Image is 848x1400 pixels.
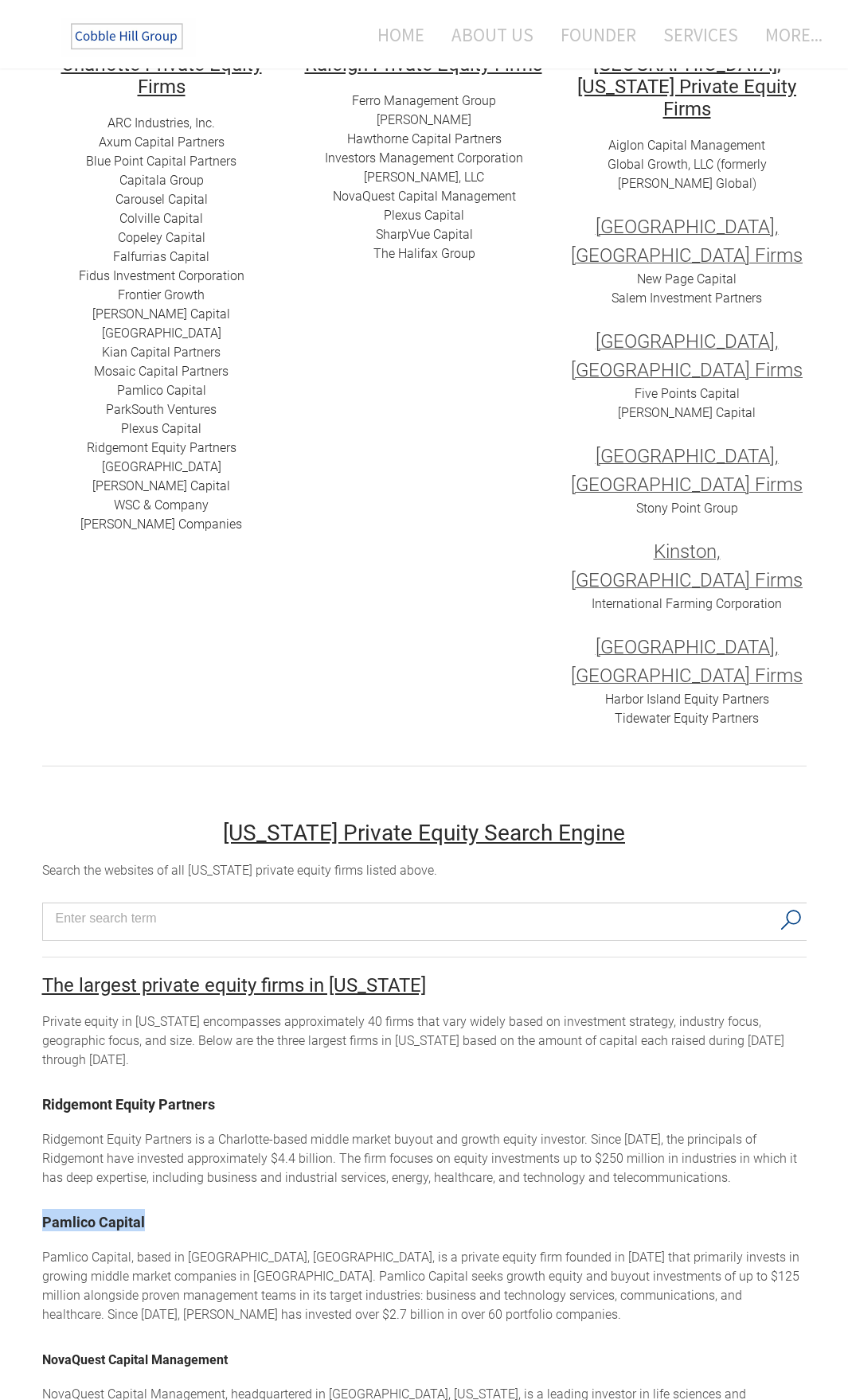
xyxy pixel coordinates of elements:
div: Private equity in [US_STATE] encompasses approximately 40 firms that vary widely based on investm... [42,1012,807,1070]
a: ​Plexus Capital [121,421,201,436]
a: ​Ridgemont Equity Partners​ [87,440,236,455]
a: [GEOGRAPHIC_DATA] [102,326,221,341]
a: [PERSON_NAME] Capital [92,306,230,322]
a: ParkSouth Ventures [106,402,217,417]
a: Investors Management Corporation [325,150,523,166]
font: [GEOGRAPHIC_DATA], [GEOGRAPHIC_DATA] Firms [571,216,803,267]
a: ​WSC & Company [114,497,209,513]
div: Pamlico Capital, based in [GEOGRAPHIC_DATA], [GEOGRAPHIC_DATA], is a private equity firm founded ... [42,1248,807,1324]
a: International Farming Corporation [592,596,782,611]
a: Copeley Capital [118,230,205,245]
a: Pamlico Capital [42,1214,145,1230]
a: NovaQuest Capital Management [42,1352,228,1367]
a: ARC I​ndustries, Inc. [107,115,215,131]
a: Founder [549,14,648,56]
div: ) ​ [568,136,807,728]
a: ​Kian Capital Partners [102,345,221,360]
a: Fidus Investment Corporation [79,268,244,283]
a: ​NovaQuest Capital Management [333,189,516,204]
a: ​​Carousel Capital​​ [115,192,208,207]
h2: ​ [305,53,544,75]
a: ​Pamlico Capital [117,383,206,398]
a: ​​The Halifax Group [373,246,475,261]
a: ​Plexus Capital [384,208,464,223]
a: Ridgemont Equity Partners [42,1096,215,1113]
a: SharpVue Capital [376,227,473,242]
a: Frontier Growth [118,287,205,302]
a: Global Growth, LLC (formerly [PERSON_NAME] Global [608,157,767,191]
a: [PERSON_NAME] Capital [92,478,230,493]
button: Search [775,903,807,937]
div: Search the websites of all [US_STATE] private equity firms listed above. [42,861,807,880]
a: Home [354,14,436,56]
a: [PERSON_NAME] Capital [618,405,756,420]
a: Ferro Management Group [352,93,496,108]
a: Stony Point Group​​ [636,501,738,516]
a: Hawthorne Capital Partners [347,131,502,146]
a: Services [651,14,750,56]
a: Salem Investment Partners [612,291,762,306]
a: [PERSON_NAME], LLC [364,170,484,185]
a: ​[GEOGRAPHIC_DATA] [102,459,221,474]
a: more... [753,14,823,56]
a: Capitala Group​ [119,173,204,188]
a: [PERSON_NAME] Companies [80,517,242,532]
a: New Page Capital [637,271,737,287]
a: Axum Capital Partners [99,135,225,150]
a: Five Points Capital​ [635,386,740,401]
a: Tidewater Equity Partners [615,711,759,726]
h2: ​ [42,53,281,97]
a: About Us [440,14,545,56]
a: ​Colville Capital [119,211,203,226]
a: [PERSON_NAME] [377,112,471,127]
img: The Cobble Hill Group LLC [61,17,196,57]
font: Kinston, [GEOGRAPHIC_DATA] Firms [571,540,803,591]
a: ​Blue Point Capital Partners [86,154,236,169]
a: Mosaic Capital Partners [94,364,229,379]
a: Aiglon Capital Management [608,138,765,153]
font: [GEOGRAPHIC_DATA], [GEOGRAPHIC_DATA] Firms [571,445,803,496]
font: ​The largest private equity firms in [US_STATE] [42,974,426,996]
input: Search input [56,907,772,930]
font: [GEOGRAPHIC_DATA], [US_STATE] Private Equity Firms [577,53,796,120]
div: Ridgemont Equity Partners is a Charlotte-based middle market buyout and growth equity investor. S... [42,1130,807,1187]
a: ​Falfurrias Capital [113,249,209,264]
u: [US_STATE] Private Equity Search Engine [223,820,625,846]
font: [GEOGRAPHIC_DATA], [GEOGRAPHIC_DATA] Firms [571,330,803,381]
font: Charlotte Private Equity Firms [61,53,262,98]
font: [GEOGRAPHIC_DATA], [GEOGRAPHIC_DATA] Firms [571,636,803,687]
a: Harbor Island Equity Partners [605,692,769,707]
